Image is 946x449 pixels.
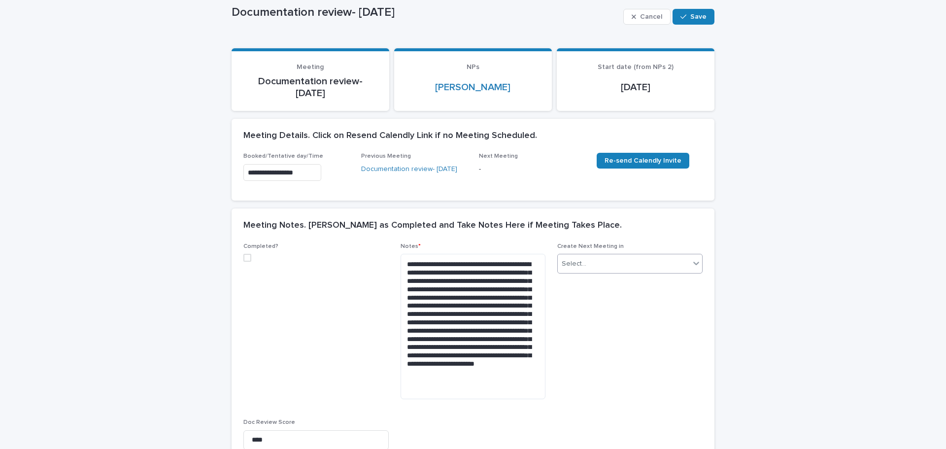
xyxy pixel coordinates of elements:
a: [PERSON_NAME] [435,81,510,93]
div: Select... [562,259,586,269]
span: Start date (from NPs 2) [598,64,674,70]
span: Completed? [243,243,278,249]
a: Re-send Calendly Invite [597,153,689,169]
h2: Meeting Notes. [PERSON_NAME] as Completed and Take Notes Here if Meeting Takes Place. [243,220,622,231]
span: Re-send Calendly Invite [605,157,681,164]
span: Previous Meeting [361,153,411,159]
span: NPs [467,64,479,70]
a: Documentation review- [DATE] [361,164,457,174]
p: - [479,164,585,174]
button: Save [673,9,714,25]
span: Cancel [640,13,662,20]
p: Documentation review- [DATE] [232,5,619,20]
span: Doc Review Score [243,419,295,425]
h2: Meeting Details. Click on Resend Calendly Link if no Meeting Scheduled. [243,131,537,141]
button: Cancel [623,9,671,25]
span: Create Next Meeting in [557,243,624,249]
span: Notes [401,243,421,249]
span: Save [690,13,707,20]
span: Next Meeting [479,153,518,159]
p: [DATE] [569,81,703,93]
span: Meeting [297,64,324,70]
p: Documentation review- [DATE] [243,75,377,99]
span: Booked/Tentative day/Time [243,153,323,159]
